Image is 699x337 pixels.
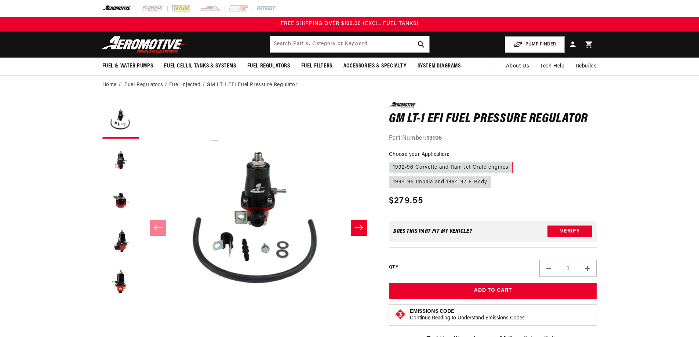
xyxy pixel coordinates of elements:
[301,62,332,70] span: Fuel Filters
[389,151,450,158] legend: Choose your Application:
[343,62,407,70] span: Accessories & Specialty
[393,228,472,234] div: Does This part fit My vehicle?
[570,58,602,75] summary: Rebuilds
[338,58,412,75] summary: Accessories & Specialty
[389,176,491,188] label: 1994-96 Impala and 1994-97 F-Body
[102,102,139,139] button: Load image 1 in gallery view
[506,63,529,69] span: About Us
[389,194,423,208] span: $279.55
[389,283,597,299] button: Add to Cart
[505,36,565,53] button: PUMP FINDER
[102,81,117,89] a: Home
[427,135,442,141] strong: 13106
[540,62,564,70] span: Tech Help
[389,162,513,173] label: 1992-96 Corvette and Ram Jet Crate engines
[394,308,406,320] img: Emissions code
[102,142,139,179] button: Load image 2 in gallery view
[296,58,338,75] summary: Fuel Filters
[410,308,525,322] button: Emissions CodeContinue Reading to Understand Emissions Codes
[169,81,207,89] li: Fuel Injected
[389,264,398,271] label: QTY
[547,226,592,237] button: Verify
[389,134,597,143] div: Part Number:
[207,81,297,89] li: GM LT-1 EFI Fuel Pressure Regulator
[102,183,139,219] button: Load image 3 in gallery view
[281,21,419,26] span: FREE SHIPPING OVER $109.00 (EXCL. FUEL TANKS)
[159,58,241,75] summary: Fuel Cells, Tanks & Systems
[242,58,296,75] summary: Fuel Regulators
[418,62,461,70] span: System Diagrams
[102,223,139,260] button: Load image 4 in gallery view
[270,36,429,52] input: Search by Part Number, Category or Keyword
[102,81,597,89] nav: breadcrumbs
[99,36,191,53] img: Aeromotive
[535,58,570,75] summary: Tech Help
[413,36,429,52] button: search button
[576,62,597,70] span: Rebuilds
[102,62,153,70] span: Fuel & Water Pumps
[412,58,466,75] summary: System Diagrams
[351,220,367,236] button: Slide right
[150,220,166,236] button: Slide left
[102,263,139,300] button: Load image 5 in gallery view
[410,315,525,322] p: Continue Reading to Understand Emissions Codes
[410,309,454,314] strong: Emissions Code
[124,81,169,89] li: Fuel Regulators
[97,58,159,75] summary: Fuel & Water Pumps
[389,113,597,125] h1: GM LT-1 EFI Fuel Pressure Regulator
[500,58,535,75] a: About Us
[164,62,236,70] span: Fuel Cells, Tanks & Systems
[247,62,290,70] span: Fuel Regulators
